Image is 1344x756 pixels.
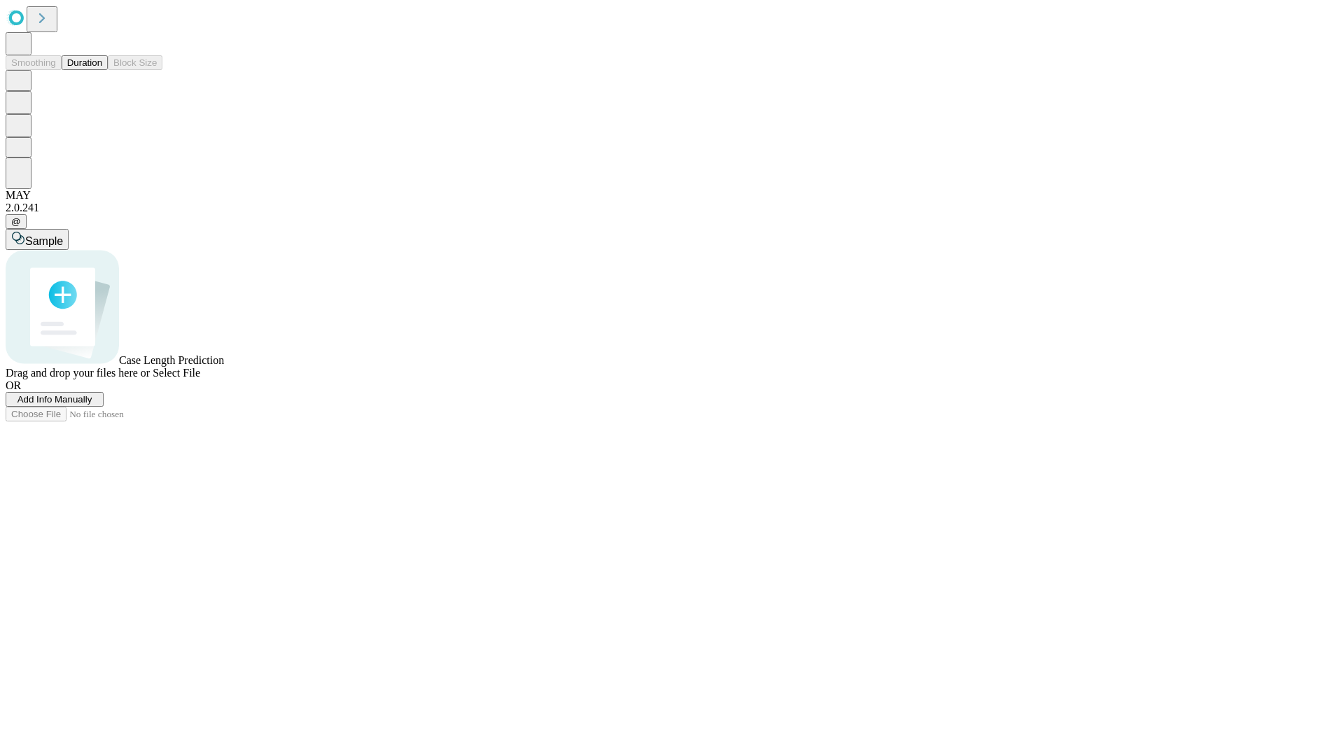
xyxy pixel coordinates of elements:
[6,202,1338,214] div: 2.0.241
[6,379,21,391] span: OR
[17,394,92,405] span: Add Info Manually
[25,235,63,247] span: Sample
[6,55,62,70] button: Smoothing
[6,214,27,229] button: @
[62,55,108,70] button: Duration
[119,354,224,366] span: Case Length Prediction
[6,189,1338,202] div: MAY
[6,367,150,379] span: Drag and drop your files here or
[153,367,200,379] span: Select File
[6,392,104,407] button: Add Info Manually
[11,216,21,227] span: @
[108,55,162,70] button: Block Size
[6,229,69,250] button: Sample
